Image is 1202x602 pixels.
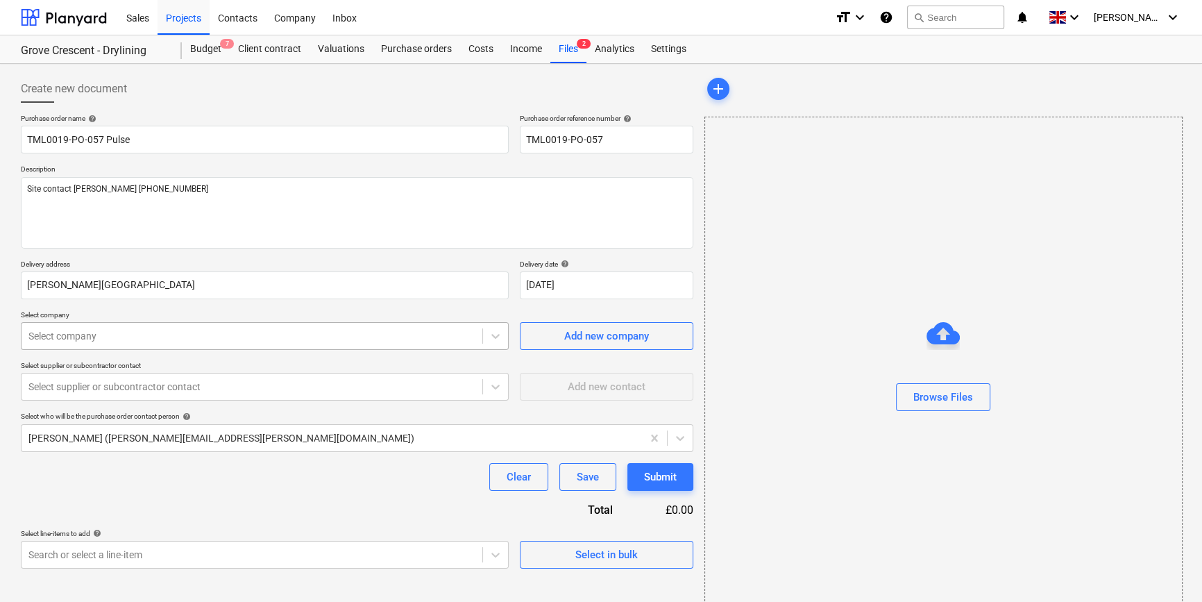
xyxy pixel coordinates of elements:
a: Client contract [230,35,310,63]
div: Select who will be the purchase order contact person [21,412,693,421]
div: Purchase order name [21,114,509,123]
span: help [558,260,569,268]
p: Select supplier or subcontractor contact [21,361,509,373]
span: add [710,81,727,97]
button: Browse Files [896,383,990,411]
iframe: Chat Widget [1133,535,1202,602]
p: Delivery address [21,260,509,271]
input: Document name [21,126,509,153]
p: Description [21,165,693,176]
a: Income [502,35,550,63]
div: Files [550,35,586,63]
a: Purchase orders [373,35,460,63]
span: help [180,412,191,421]
div: £0.00 [635,502,693,518]
button: Add new company [520,322,693,350]
input: Reference number [520,126,693,153]
a: Settings [643,35,695,63]
input: Delivery address [21,271,509,299]
div: Select line-items to add [21,529,509,538]
span: help [90,529,101,537]
div: Budget [182,35,230,63]
span: Create new document [21,81,127,97]
button: Clear [489,463,548,491]
div: Delivery date [520,260,693,269]
div: Grove Crescent - Drylining [21,44,165,58]
button: Submit [627,463,693,491]
span: 2 [577,39,591,49]
p: Select company [21,310,509,322]
input: Delivery date not specified [520,271,693,299]
textarea: Site contact [PERSON_NAME] [PHONE_NUMBER] [21,177,693,249]
div: Purchase order reference number [520,114,693,123]
div: Select in bulk [575,546,638,564]
div: Total [513,502,635,518]
div: Add new company [564,327,649,345]
button: Select in bulk [520,541,693,569]
div: Submit [644,468,677,486]
a: Analytics [586,35,643,63]
a: Valuations [310,35,373,63]
span: help [620,115,632,123]
div: Clear [507,468,531,486]
div: Browse Files [913,388,973,406]
button: Save [559,463,616,491]
div: Save [577,468,599,486]
a: Costs [460,35,502,63]
span: help [85,115,96,123]
a: Budget7 [182,35,230,63]
a: Files2 [550,35,586,63]
span: 7 [220,39,234,49]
